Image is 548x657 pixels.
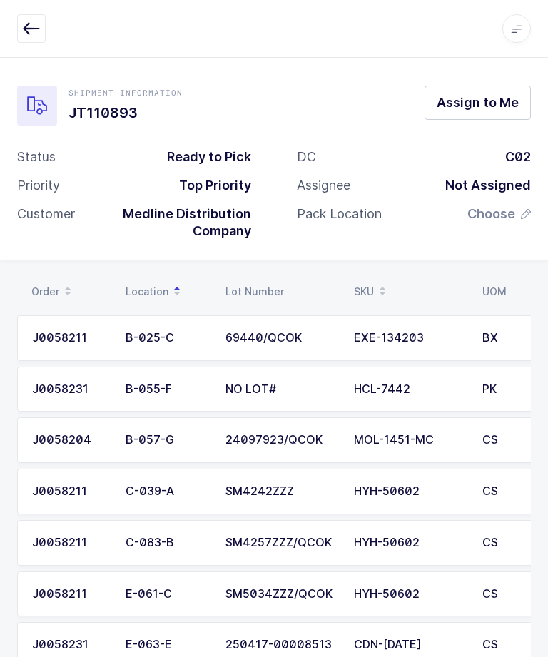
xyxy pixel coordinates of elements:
div: Pack Location [297,205,382,223]
div: J0058231 [32,383,108,396]
div: Assignee [297,177,350,194]
div: CDN-[DATE] [354,638,465,651]
div: HYH-50602 [354,588,465,601]
div: Order [31,280,108,304]
h1: JT110893 [68,101,183,124]
div: Location [126,280,208,304]
div: B-055-F [126,383,208,396]
div: SM4257ZZZ/QCOK [225,536,337,549]
div: HCL-7442 [354,383,465,396]
div: SKU [354,280,465,304]
span: Choose [467,205,515,223]
div: J0058231 [32,638,108,651]
div: CS [482,434,522,447]
div: Top Priority [168,177,251,194]
div: 250417-00008513 [225,638,337,651]
div: Ready to Pick [156,148,251,165]
div: SM4242ZZZ [225,485,337,498]
button: Assign to Me [425,86,531,120]
div: C-083-B [126,536,208,549]
div: BX [482,332,522,345]
div: MOL-1451-MC [354,434,465,447]
span: C02 [505,149,531,164]
div: Priority [17,177,60,194]
div: CS [482,536,522,549]
div: J0058211 [32,536,108,549]
div: CS [482,638,522,651]
div: B-025-C [126,332,208,345]
div: J0058211 [32,332,108,345]
div: EXE-134203 [354,332,465,345]
div: UOM [482,286,522,297]
div: CS [482,588,522,601]
div: HYH-50602 [354,536,465,549]
div: C-039-A [126,485,208,498]
div: NO LOT# [225,383,337,396]
div: Shipment Information [68,87,183,98]
div: HYH-50602 [354,485,465,498]
div: Not Assigned [434,177,531,194]
div: E-063-E [126,638,208,651]
div: J0058211 [32,588,108,601]
div: PK [482,383,522,396]
div: DC [297,148,316,165]
div: 69440/QCOK [225,332,337,345]
button: Choose [467,205,531,223]
div: B-057-G [126,434,208,447]
div: J0058211 [32,485,108,498]
div: Status [17,148,56,165]
div: SM5034ZZZ/QCOK [225,588,337,601]
div: E-061-C [126,588,208,601]
span: Assign to Me [437,93,519,111]
div: J0058204 [32,434,108,447]
div: Lot Number [225,286,337,297]
div: Customer [17,205,75,240]
div: CS [482,485,522,498]
div: Medline Distribution Company [75,205,251,240]
div: 24097923/QCOK [225,434,337,447]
